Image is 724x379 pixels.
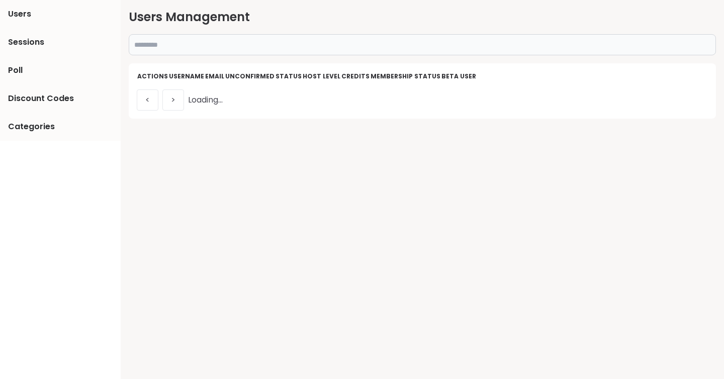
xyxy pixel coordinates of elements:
div: Loading... [137,81,708,111]
button: > [162,89,184,111]
th: credits [341,71,370,81]
th: Unconfirmed [225,71,275,81]
h2: Users Management [129,8,716,26]
span: Users [8,8,31,20]
span: Discount Codes [8,92,74,105]
th: Actions [137,71,168,81]
th: Beta User [441,71,477,81]
span: Sessions [8,36,44,48]
th: Membership Status [370,71,441,81]
button: < [137,89,158,111]
th: Email [205,71,225,81]
th: Host Level [302,71,341,81]
span: Categories [8,121,55,133]
th: Username [168,71,205,81]
th: Status [275,71,302,81]
span: Poll [8,64,23,76]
